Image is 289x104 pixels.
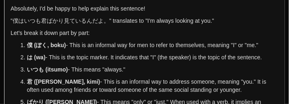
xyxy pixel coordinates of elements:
[27,78,278,94] p: - This is an informal way to address someone, meaning "you." It is often used among friends or to...
[27,53,278,61] p: - This is the topic marker. It indicates that "I" (the speaker) is the topic of the sentence.
[27,66,68,73] strong: いつも (itsumo)
[27,42,66,48] strong: 僕 (ぼく, boku)
[11,4,278,13] p: Absolutely, I'd be happy to help explain this sentence!
[11,29,278,37] p: Let's break it down part by part:
[27,78,100,85] strong: 君 ([PERSON_NAME], kimi)
[27,65,278,74] p: - This means "always."
[27,54,46,61] strong: は (wa)
[11,17,278,25] p: "僕はいつも君ばかり見ているんだよ。" translates to "I'm always looking at you."
[27,41,278,49] p: - This is an informal way for men to refer to themselves, meaning "I" or "me."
